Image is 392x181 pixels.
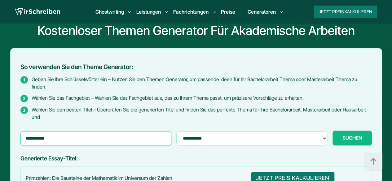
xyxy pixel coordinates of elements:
h3: Generierte Essay-Titel: [20,155,372,162]
span: SUCHEN [342,135,362,140]
button: SUCHEN [333,131,372,145]
img: button top [364,152,383,171]
img: logo wirschreiben [15,7,60,16]
h2: So verwenden Sie den Theme Generator: [20,63,372,71]
h1: Kostenloser Themen Generator für akademische Arbeiten [5,23,387,38]
li: Wählen Sie den besten Titel – Überprüfen Sie die generierten Titel und finden Sie das perfekte Th... [20,106,372,121]
span: 2 [20,95,28,102]
a: Ghostwriting [95,8,124,15]
a: Preise [221,9,235,15]
span: 1 [20,76,28,84]
li: Wählen Sie das Fachgebiet – Wählen Sie das Fachgebiet aus, das zu Ihrem Thema passt, um präzisere... [20,94,372,102]
span: 3 [20,106,28,114]
li: Geben Sie Ihre Schlüsselwörter ein – Nutzen Sie den Themen Generator, um passende Ideen für Ihr B... [20,75,372,90]
button: Jetzt Preis kalkulieren [314,6,377,18]
a: Leistungen [136,8,161,15]
a: Fachrichtungen [173,8,209,15]
a: Generatoren [248,8,276,15]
